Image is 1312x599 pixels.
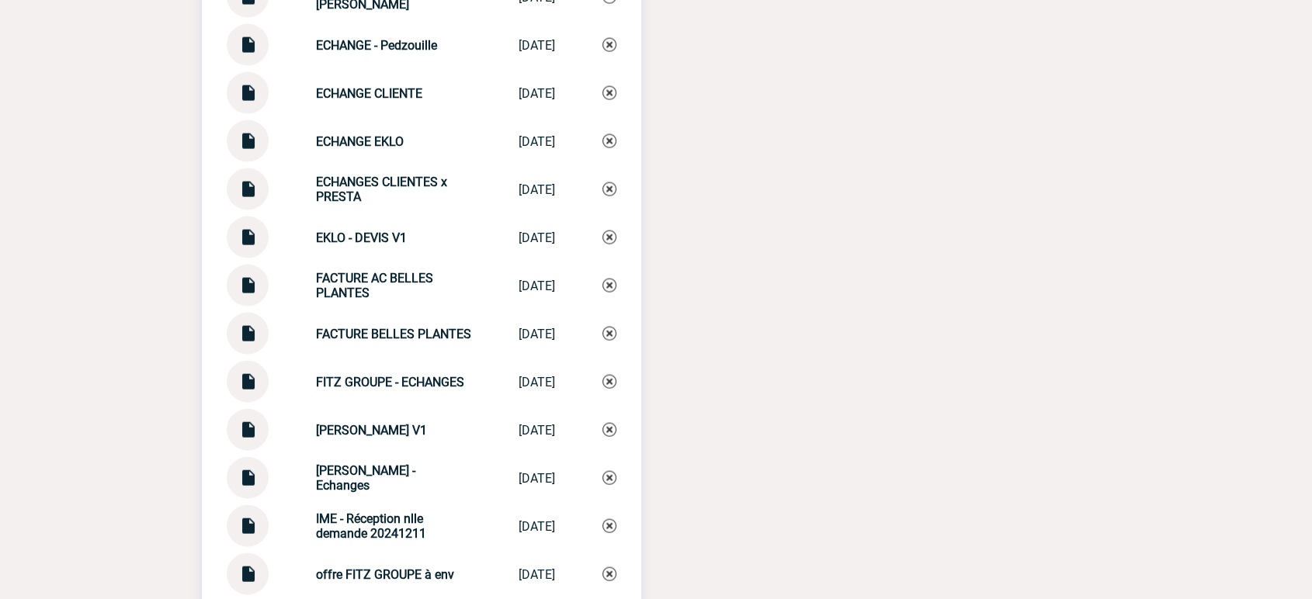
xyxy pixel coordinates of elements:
div: [DATE] [519,86,555,101]
div: [DATE] [519,182,555,197]
img: Supprimer [602,519,616,533]
img: Supprimer [602,471,616,485]
strong: ECHANGE EKLO [316,134,404,149]
img: Supprimer [602,327,616,341]
div: [DATE] [519,230,555,245]
img: Supprimer [602,423,616,437]
img: Supprimer [602,375,616,389]
img: Supprimer [602,230,616,244]
div: [DATE] [519,567,555,582]
strong: FITZ GROUPE - ECHANGES [316,375,464,390]
strong: IME - Réception nlle demande 20241211 [316,511,426,541]
img: Supprimer [602,279,616,293]
img: Supprimer [602,86,616,100]
strong: [PERSON_NAME] V1 [316,423,427,438]
div: [DATE] [519,471,555,486]
strong: offre FITZ GROUPE à env [316,567,454,582]
strong: EKLO - DEVIS V1 [316,230,407,245]
div: [DATE] [519,375,555,390]
img: Supprimer [602,567,616,581]
div: [DATE] [519,38,555,53]
strong: ECHANGE - Pedzouille [316,38,437,53]
img: Supprimer [602,134,616,148]
strong: ECHANGE CLIENTE [316,86,422,101]
img: Supprimer [602,182,616,196]
div: [DATE] [519,327,555,341]
strong: FACTURE AC BELLES PLANTES [316,271,433,300]
div: [DATE] [519,519,555,534]
div: [DATE] [519,423,555,438]
strong: FACTURE BELLES PLANTES [316,327,471,341]
strong: ECHANGES CLIENTES x PRESTA [316,175,447,204]
div: [DATE] [519,134,555,149]
img: Supprimer [602,38,616,52]
strong: [PERSON_NAME] - Echanges [316,463,415,493]
div: [DATE] [519,279,555,293]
